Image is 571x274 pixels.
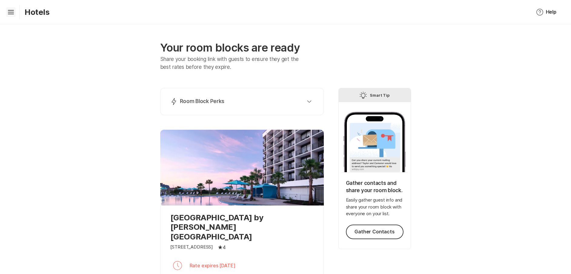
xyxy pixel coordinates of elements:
p: Your room blocks are ready [160,41,324,54]
p: Rate expires [DATE] [190,262,236,269]
p: Gather contacts and share your room block. [346,180,403,194]
button: Help [529,5,564,19]
button: Gather Contacts [346,225,403,239]
button: Room Block Perks [168,95,316,108]
p: [STREET_ADDRESS] [170,244,213,251]
p: [GEOGRAPHIC_DATA] by [PERSON_NAME][GEOGRAPHIC_DATA] [170,213,314,241]
p: Hotels [25,7,50,17]
p: Smart Tip [370,92,390,99]
p: 4 [223,244,226,251]
p: Share your booking link with guests to ensure they get the best rates before they expire. [160,55,308,71]
p: Room Block Perks [180,98,225,105]
p: Easily gather guest info and share your room block with everyone on your list. [346,197,403,217]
